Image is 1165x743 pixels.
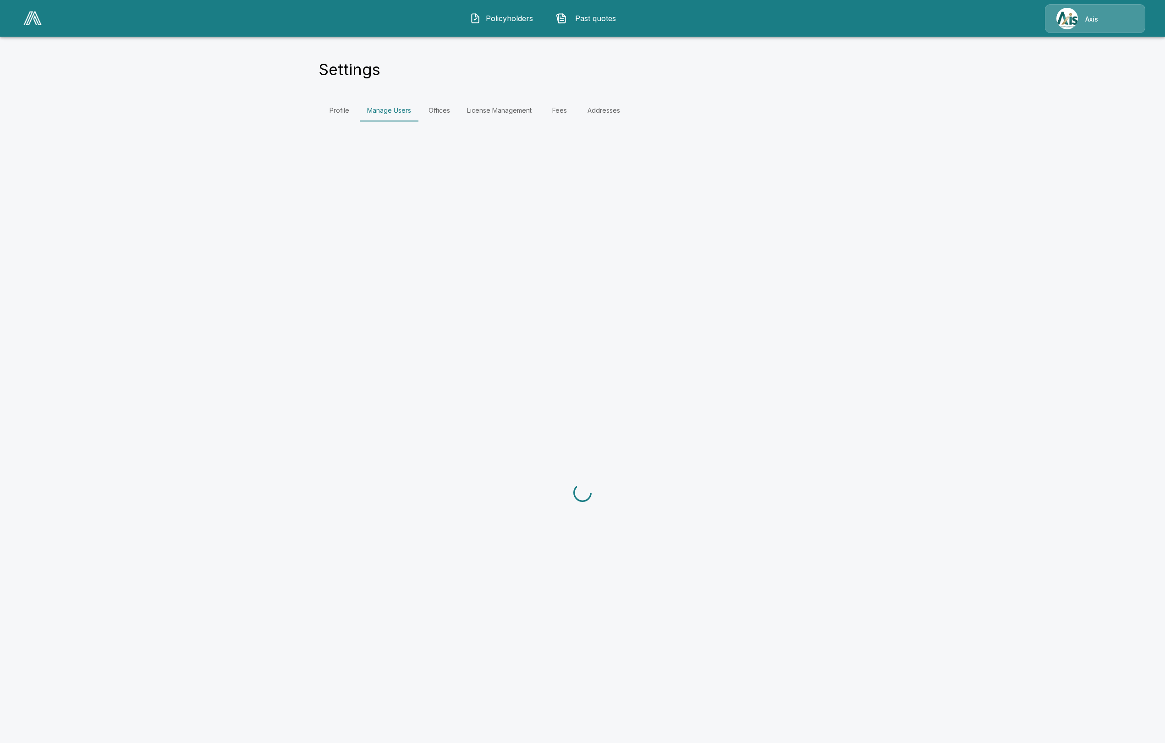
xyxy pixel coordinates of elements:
img: Policyholders Icon [470,13,481,24]
a: License Management [460,99,539,121]
h4: Settings [319,60,380,79]
a: Profile [319,99,360,121]
span: Policyholders [484,13,535,24]
a: Agency IconAxis [1045,4,1145,33]
button: Past quotes IconPast quotes [549,6,628,30]
img: AA Logo [23,11,42,25]
a: Offices [418,99,460,121]
img: Past quotes Icon [556,13,567,24]
img: Agency Icon [1056,8,1078,29]
a: Addresses [580,99,627,121]
p: Axis [1085,15,1098,24]
span: Past quotes [571,13,621,24]
div: Settings Tabs [319,99,846,121]
button: Policyholders IconPolicyholders [463,6,542,30]
a: Fees [539,99,580,121]
a: Manage Users [360,99,418,121]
